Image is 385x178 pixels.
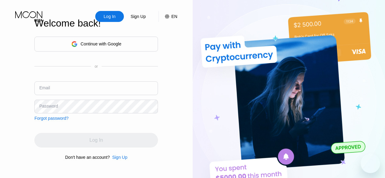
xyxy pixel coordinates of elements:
[95,11,124,22] div: Log In
[95,64,98,69] div: or
[39,104,58,109] div: Password
[34,116,68,121] div: Forgot password?
[81,41,121,46] div: Continue with Google
[110,155,128,160] div: Sign Up
[171,14,177,19] div: EN
[361,154,380,173] iframe: Button to launch messaging window
[34,18,158,29] div: Welcome back!
[124,11,152,22] div: Sign Up
[130,13,146,20] div: Sign Up
[103,13,116,20] div: Log In
[39,85,50,90] div: Email
[112,155,128,160] div: Sign Up
[159,11,177,22] div: EN
[65,155,110,160] div: Don't have an account?
[34,37,158,52] div: Continue with Google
